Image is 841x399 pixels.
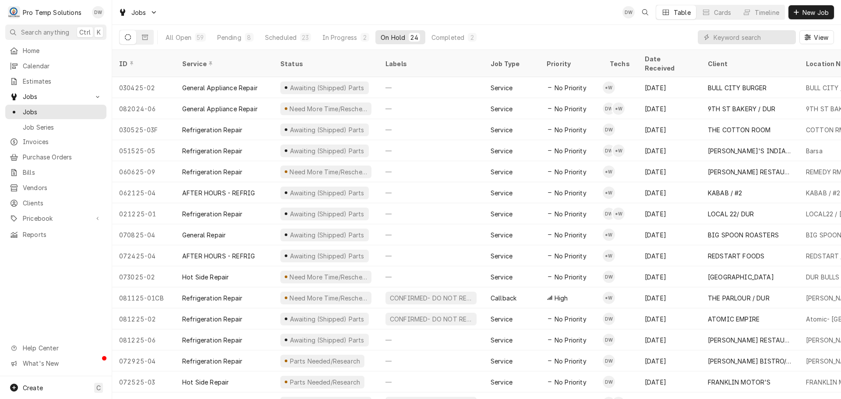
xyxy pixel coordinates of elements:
[491,188,512,198] div: Service
[603,376,615,388] div: Dakota Williams's Avatar
[603,229,615,241] div: *Kevin Williams's Avatar
[638,245,701,266] div: [DATE]
[755,8,779,17] div: Timeline
[622,6,635,18] div: Dana Williams's Avatar
[378,140,484,161] div: —
[182,293,242,303] div: Refrigeration Repair
[638,266,701,287] div: [DATE]
[555,272,587,282] span: No Priority
[112,77,175,98] div: 030425-02
[112,161,175,182] div: 060625-09
[708,209,754,219] div: LOCAL 22/ DUR
[166,33,191,42] div: All Open
[708,188,742,198] div: KABAB / #2
[112,140,175,161] div: 051525-05
[547,59,594,68] div: Priority
[555,230,587,240] span: No Priority
[23,107,102,117] span: Jobs
[491,125,512,134] div: Service
[708,251,764,261] div: REDSTART FOODS
[603,208,615,220] div: Dakota Williams's Avatar
[92,6,104,18] div: Dana Williams's Avatar
[638,203,701,224] div: [DATE]
[289,314,365,324] div: Awaiting (Shipped) Parts
[322,33,357,42] div: In Progress
[289,357,361,366] div: Parts Needed/Research
[289,272,368,282] div: Need More Time/Reschedule
[182,125,242,134] div: Refrigeration Repair
[491,167,512,177] div: Service
[555,146,587,155] span: No Priority
[112,182,175,203] div: 062125-04
[381,33,405,42] div: On Hold
[638,308,701,329] div: [DATE]
[491,59,533,68] div: Job Type
[79,28,91,37] span: Ctrl
[612,102,625,115] div: *Kevin Williams's Avatar
[812,33,830,42] span: View
[289,251,365,261] div: Awaiting (Shipped) Parts
[378,77,484,98] div: —
[638,182,701,203] div: [DATE]
[603,334,615,346] div: Dakota Williams's Avatar
[385,59,477,68] div: Labels
[182,335,242,345] div: Refrigeration Repair
[491,293,516,303] div: Callback
[362,33,367,42] div: 2
[8,6,20,18] div: P
[801,8,830,17] span: New Job
[23,359,101,368] span: What's New
[23,8,81,17] div: Pro Temp Solutions
[289,230,365,240] div: Awaiting (Shipped) Parts
[708,59,790,68] div: Client
[378,350,484,371] div: —
[491,314,512,324] div: Service
[378,266,484,287] div: —
[603,250,615,262] div: *Kevin Williams's Avatar
[112,245,175,266] div: 072425-04
[603,166,615,178] div: *Kevin Williams's Avatar
[5,43,106,58] a: Home
[23,168,102,177] span: Bills
[603,124,615,136] div: DW
[289,125,365,134] div: Awaiting (Shipped) Parts
[708,104,775,113] div: 9TH ST BAKERY / DUR
[182,167,242,177] div: Refrigeration Repair
[92,6,104,18] div: DW
[638,140,701,161] div: [DATE]
[491,251,512,261] div: Service
[491,83,512,92] div: Service
[378,245,484,266] div: —
[182,272,229,282] div: Hot Side Repair
[612,145,625,157] div: *Kevin Williams's Avatar
[289,335,365,345] div: Awaiting (Shipped) Parts
[23,384,43,392] span: Create
[555,209,587,219] span: No Priority
[23,123,102,132] span: Job Series
[112,266,175,287] div: 073025-02
[182,230,226,240] div: General Repair
[638,224,701,245] div: [DATE]
[622,6,635,18] div: DW
[5,196,106,210] a: Clients
[5,165,106,180] a: Bills
[289,167,368,177] div: Need More Time/Reschedule
[491,104,512,113] div: Service
[5,341,106,355] a: Go to Help Center
[708,293,770,303] div: THE PARLOUR / DUR
[638,98,701,119] div: [DATE]
[491,209,512,219] div: Service
[555,167,587,177] span: No Priority
[603,271,615,283] div: DW
[603,355,615,367] div: DW
[708,230,779,240] div: BIG SPOON ROASTERS
[5,356,106,371] a: Go to What's New
[378,98,484,119] div: —
[555,125,587,134] span: No Priority
[378,161,484,182] div: —
[112,329,175,350] div: 081225-06
[5,180,106,195] a: Vendors
[603,102,615,115] div: Dakota Williams's Avatar
[603,81,615,94] div: *Kevin Williams's Avatar
[491,272,512,282] div: Service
